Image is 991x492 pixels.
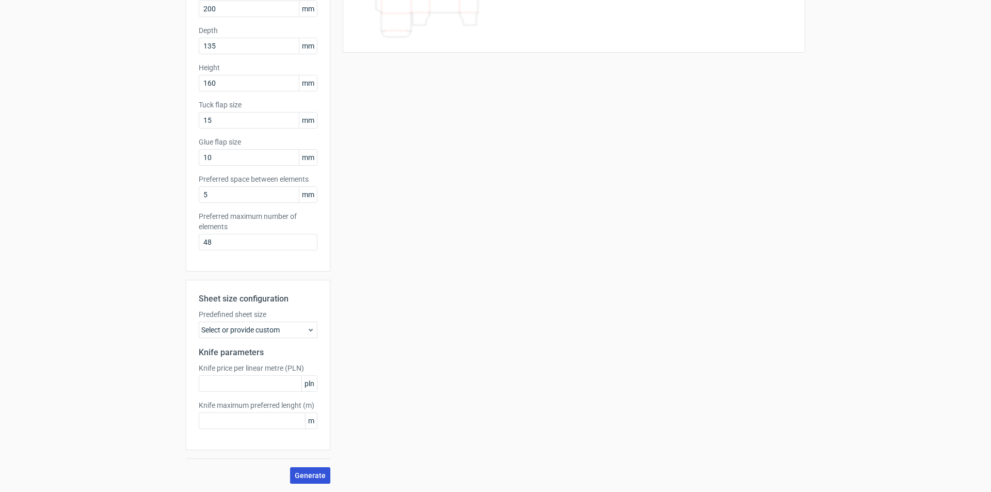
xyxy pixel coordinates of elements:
span: mm [299,38,317,54]
label: Glue flap size [199,137,317,147]
label: Depth [199,25,317,36]
span: mm [299,113,317,128]
label: Preferred maximum number of elements [199,211,317,232]
label: Height [199,62,317,73]
span: mm [299,187,317,202]
h2: Sheet size configuration [199,293,317,305]
button: Generate [290,467,330,484]
span: m [305,413,317,428]
label: Knife maximum preferred lenght (m) [199,400,317,410]
span: mm [299,1,317,17]
label: Predefined sheet size [199,309,317,320]
span: Generate [295,472,326,479]
span: mm [299,150,317,165]
span: pln [301,376,317,391]
label: Knife price per linear metre (PLN) [199,363,317,373]
div: Select or provide custom [199,322,317,338]
label: Preferred space between elements [199,174,317,184]
h2: Knife parameters [199,346,317,359]
label: Tuck flap size [199,100,317,110]
span: mm [299,75,317,91]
